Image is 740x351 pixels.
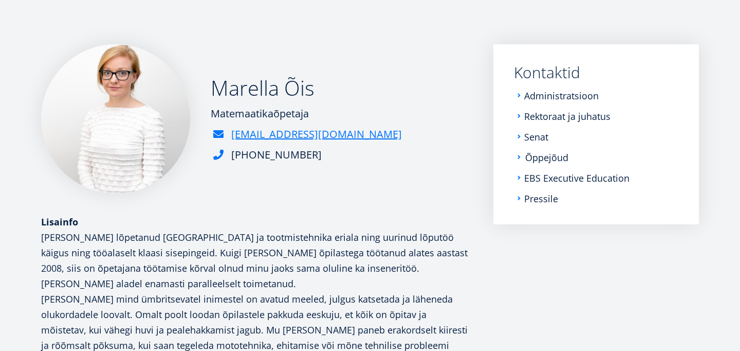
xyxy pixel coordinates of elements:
a: Õppejõud [525,152,568,163]
h2: Marella Õis [211,75,402,101]
div: Lisainfo [41,214,473,230]
a: EBS Executive Education [524,173,630,183]
a: Pressile [524,194,558,204]
a: Kontaktid [514,65,678,80]
p: [PERSON_NAME] lõpetanud [GEOGRAPHIC_DATA] ja tootmistehnika eriala ning uurinud lõputöö käigus ni... [41,230,473,291]
a: Administratsioon [524,91,599,101]
div: [PHONE_NUMBER] [231,147,322,163]
div: Matemaatikaõpetaja [211,106,402,121]
img: a [41,44,190,194]
a: Rektoraat ja juhatus [524,111,610,121]
a: [EMAIL_ADDRESS][DOMAIN_NAME] [231,127,402,142]
a: Senat [524,132,548,142]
